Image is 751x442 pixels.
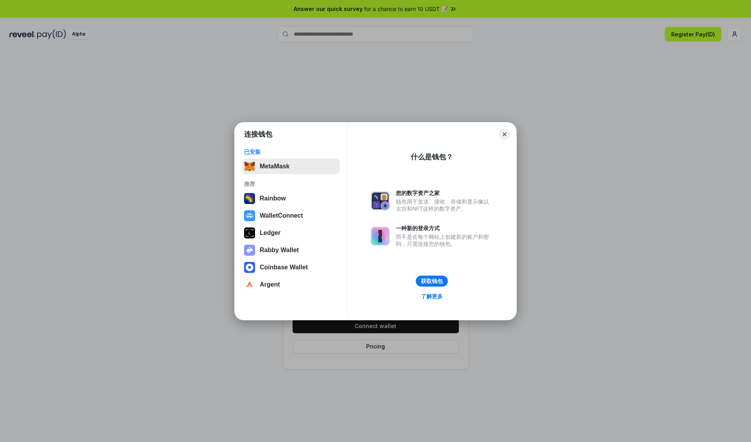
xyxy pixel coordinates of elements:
[416,276,448,287] button: 获取钱包
[371,227,390,245] img: svg+xml,%3Csvg%20xmlns%3D%22http%3A%2F%2Fwww.w3.org%2F2000%2Fsvg%22%20fill%3D%22none%22%20viewBox...
[260,281,280,288] div: Argent
[242,191,340,206] button: Rainbow
[242,277,340,292] button: Argent
[242,208,340,224] button: WalletConnect
[396,198,493,212] div: 钱包用于发送、接收、存储和显示像以太坊和NFT这样的数字资产。
[416,291,447,301] a: 了解更多
[244,245,255,256] img: svg+xml,%3Csvg%20xmlns%3D%22http%3A%2F%2Fwww.w3.org%2F2000%2Fsvg%22%20fill%3D%22none%22%20viewBox...
[260,212,303,219] div: WalletConnect
[244,262,255,273] img: svg+xml,%3Csvg%20width%3D%2228%22%20height%3D%2228%22%20viewBox%3D%220%200%2028%2028%22%20fill%3D...
[396,189,493,197] div: 您的数字资产之家
[242,225,340,241] button: Ledger
[242,260,340,275] button: Coinbase Wallet
[396,225,493,232] div: 一种新的登录方式
[499,129,510,140] button: Close
[244,210,255,221] img: svg+xml,%3Csvg%20width%3D%2228%22%20height%3D%2228%22%20viewBox%3D%220%200%2028%2028%22%20fill%3D...
[244,227,255,238] img: svg+xml,%3Csvg%20xmlns%3D%22http%3A%2F%2Fwww.w3.org%2F2000%2Fsvg%22%20width%3D%2228%22%20height%3...
[421,278,443,285] div: 获取钱包
[421,293,443,300] div: 了解更多
[411,152,453,162] div: 什么是钱包？
[260,195,286,202] div: Rainbow
[260,163,289,170] div: MetaMask
[244,130,272,139] h1: 连接钱包
[244,193,255,204] img: svg+xml,%3Csvg%20width%3D%22120%22%20height%3D%22120%22%20viewBox%3D%220%200%20120%20120%22%20fil...
[244,180,338,188] div: 推荐
[244,148,338,155] div: 已安装
[242,159,340,174] button: MetaMask
[396,233,493,247] div: 而不是在每个网站上创建新的账户和密码，只需连接您的钱包。
[371,191,390,210] img: svg+xml,%3Csvg%20xmlns%3D%22http%3A%2F%2Fwww.w3.org%2F2000%2Fsvg%22%20fill%3D%22none%22%20viewBox...
[242,242,340,258] button: Rabby Wallet
[260,264,308,271] div: Coinbase Wallet
[260,229,280,236] div: Ledger
[244,279,255,290] img: svg+xml,%3Csvg%20width%3D%2228%22%20height%3D%2228%22%20viewBox%3D%220%200%2028%2028%22%20fill%3D...
[260,247,299,254] div: Rabby Wallet
[244,161,255,172] img: svg+xml,%3Csvg%20fill%3D%22none%22%20height%3D%2233%22%20viewBox%3D%220%200%2035%2033%22%20width%...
